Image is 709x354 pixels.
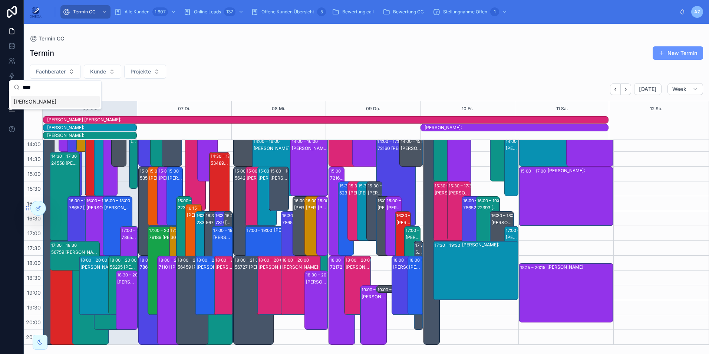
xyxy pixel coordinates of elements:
div: 17:00 – 19:00 [506,227,533,234]
div: 15:00 – 17:00[PERSON_NAME]: [158,167,173,226]
div: 16:00 – 18:00[PERSON_NAME]: [85,197,115,255]
div: 14:00 – 16:00[PERSON_NAME]: [505,137,518,196]
div: 08 Mi. [272,101,286,116]
div: 16:00 – 18:00 [318,197,346,204]
div: [PERSON_NAME]: [274,227,315,233]
div: [PERSON_NAME]: [306,279,327,285]
div: 15:00 – 17:00[PERSON_NAME]: [245,167,265,226]
div: 16:00 – 19:0078652 [PERSON_NAME]:[PERSON_NAME] [68,197,97,285]
span: 20:30 [24,334,43,340]
div: 18:00 – 20:00 [197,256,225,264]
div: 1 [490,7,499,16]
button: [DATE] [634,83,661,95]
a: Stellungnahme Offen1 [431,5,511,19]
div: [PERSON_NAME]: [292,145,327,151]
div: [PERSON_NAME]: [215,264,232,270]
div: 16:00 – 18:00[PERSON_NAME]: [293,197,312,255]
div: [PERSON_NAME]: [270,175,288,181]
div: [PERSON_NAME]: [409,264,423,270]
div: 15:00 – 17:00 [168,167,195,175]
span: [DATE] [639,86,656,92]
button: New Termin [653,46,703,60]
div: [PERSON_NAME]: [346,264,370,270]
span: 17:00 [26,230,43,236]
div: 19:00 – 19:15 [377,286,405,294]
div: Marco Bringmann Kunde: [425,124,608,131]
div: 71101 [PERSON_NAME]:[PERSON_NAME] [159,264,189,270]
span: Kunde [90,68,106,75]
div: 15:00 – 17:00 [149,167,177,175]
span: 18:30 [25,275,43,281]
span: Online Leads [194,9,221,15]
a: Bewertung CC [380,5,429,19]
div: 19:00 – 21:00 [362,286,389,294]
div: 56295 [PERSON_NAME]:[PERSON_NAME] [110,264,137,270]
div: 56727 [PERSON_NAME]:[PERSON_NAME] [235,264,273,270]
span: Termin CC [39,35,64,42]
div: 16:00 – 19:00 [69,197,97,204]
div: 16:30 – 17:3078166 [PERSON_NAME]:[PERSON_NAME] [214,212,230,240]
div: 24558 [PERSON_NAME]:[PERSON_NAME] [51,160,79,166]
button: 07 Di. [178,101,191,116]
div: 16:30 – 18:3056753 [PERSON_NAME]:[PERSON_NAME] [205,212,220,270]
div: 18:00 – 20:00[PERSON_NAME]: [257,256,297,315]
div: 18:00 – 21:00 [159,256,187,264]
div: 16:00 – 18:00 [294,197,322,204]
div: 18:30 – 20:30[PERSON_NAME]: [305,271,328,330]
div: [PERSON_NAME]: [387,205,400,211]
div: 18:00 – 21:0056727 [PERSON_NAME]:[PERSON_NAME] [234,256,273,344]
span: Offene Kunden Übersicht [261,9,314,15]
div: 18:00 – 20:00 [282,256,311,264]
button: Next [621,83,631,95]
div: 18:30 – 20:30 [306,271,334,279]
div: 16:00 – 18:00 [306,197,334,204]
div: 18:00 – 21:0028279 [PERSON_NAME]:[PERSON_NAME] [72,256,109,344]
div: 17:00 – 19:00 [247,227,274,234]
span: 15:00 [26,171,43,177]
div: 18:00 – 20:00 [393,256,422,264]
div: [PERSON_NAME]: [435,190,456,196]
div: [PERSON_NAME]: [362,294,386,300]
div: 14:30 – 17:30 [51,153,79,160]
div: [PERSON_NAME]: [393,264,418,270]
div: 18:00 – 20:00 [80,256,109,264]
button: Back [610,83,621,95]
div: 18:00 – 21:0078652 [PERSON_NAME]:[PERSON_NAME] [139,256,170,344]
div: 16:30 – 18:30 [206,212,234,219]
div: 16:00 – 18:00 [104,197,132,204]
div: 18:00 – 20:00 [346,256,374,264]
div: 15:00 – 17:00[PERSON_NAME] [PERSON_NAME]: [167,167,182,226]
button: Week [667,83,703,95]
div: 17:30 – 20:30 [415,242,443,249]
div: 16:30 – 19:30 [282,212,310,219]
div: 16:00 – 18:00[PERSON_NAME] [PERSON_NAME]: [305,197,324,255]
div: 18:30 – 20:30 [117,271,146,279]
div: 14:00 – 16:00 [292,138,320,145]
div: 72160 [PERSON_NAME]:[PERSON_NAME] [330,175,344,181]
div: 15:00 – 16:30[PERSON_NAME]: [269,167,288,211]
span: 20:00 [24,319,43,325]
div: [PERSON_NAME]: [401,145,422,151]
div: 18:00 – 20:00 [409,256,438,264]
div: 14:00 – 16:00 [506,138,534,145]
div: 16:30 – 17:30[PERSON_NAME]: [224,212,233,240]
div: [PERSON_NAME]: [294,205,312,211]
div: [PERSON_NAME]: [80,264,128,270]
div: 18:00 – 20:0056295 [PERSON_NAME]:[PERSON_NAME] [109,256,137,315]
div: 18:15 – 20:15[PERSON_NAME]: [519,263,613,322]
div: 79189 [PERSON_NAME]:[PERSON_NAME] [149,235,183,240]
div: 15:00 – 18:0056427 [PERSON_NAME]:[PERSON_NAME] [234,167,253,255]
div: [PERSON_NAME] [PERSON_NAME]: [197,264,227,270]
div: 15:30 – 17:30 [349,182,376,190]
div: 16:00 – 18:00[PERSON_NAME]: [103,197,132,255]
div: 14:30 – 17:3053489 [PERSON_NAME]:[PERSON_NAME] [210,152,229,240]
div: 15:00 – 18:0053560 [PERSON_NAME]:[PERSON_NAME] [139,167,154,255]
div: 15:00 – 18:00 [235,167,263,175]
div: 53560 [PERSON_NAME]:[PERSON_NAME] [140,175,154,181]
div: 17:30 – 19:30[PERSON_NAME]: [433,241,518,300]
div: 78652 [PERSON_NAME]:[PERSON_NAME] [140,264,170,270]
div: 13:30 – 15:30[PERSON_NAME]: [198,122,217,181]
div: Suggestions [9,94,101,109]
div: 16:00 – 19:00 [477,197,505,204]
div: 15:00 – 17:00 [247,167,274,175]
